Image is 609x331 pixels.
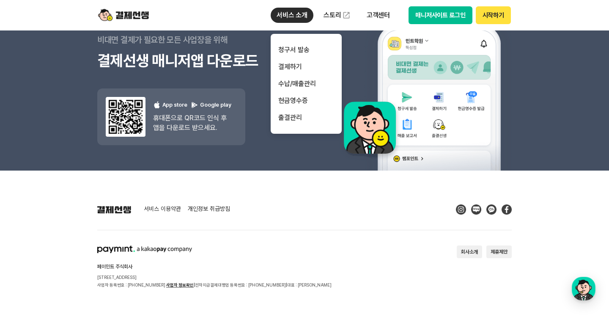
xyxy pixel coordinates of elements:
a: 개인정보 취급방침 [188,206,230,213]
span: 홈 [27,253,32,260]
h2: 페이민트 주식회사 [97,264,332,269]
p: 휴대폰으로 QR코드 인식 후 앱을 다운로드 받으세요. [153,113,231,132]
span: | [194,282,195,287]
img: 외부 도메인 오픈 [342,11,351,19]
p: 서비스 소개 [271,8,313,23]
button: 시작하기 [476,6,511,24]
span: 대화 [77,254,88,260]
p: Google play [191,101,231,109]
a: 스토리 [318,7,357,24]
a: 출결관리 [271,109,342,126]
img: 구글 플레이 로고 [191,101,198,109]
img: 앱 다운도르드 qr [106,97,145,137]
p: [STREET_ADDRESS] [97,273,332,281]
button: 매니저사이트 로그인 [409,6,472,24]
a: 설정 [109,240,162,262]
a: 서비스 이용약관 [144,206,181,213]
a: 홈 [3,240,56,262]
img: paymint logo [97,245,192,253]
p: 비대면 결제가 필요한 모든 사업장을 위해 [97,29,304,50]
img: Instagram [456,204,466,215]
a: 사업자 정보확인 [166,282,194,287]
img: Kakao Talk [486,204,497,215]
button: 회사소개 [457,245,482,258]
a: 결제하기 [271,58,342,75]
a: 현금영수증 [271,92,342,109]
a: 청구서 발송 [271,41,342,58]
img: logo [98,7,149,23]
img: 애플 로고 [153,101,161,109]
a: 대화 [56,240,109,262]
span: | [286,282,287,287]
button: 제휴제안 [486,245,512,258]
span: 설정 [131,253,141,260]
p: 사업자 등록번호 : [PHONE_NUMBER] 전자지급결제대행업 등록번호 : [PHONE_NUMBER] 대표 : [PERSON_NAME] [97,281,332,289]
img: Blog [471,204,481,215]
h3: 결제선생 매니저앱 다운로드 [97,50,304,72]
a: 수납/매출관리 [271,75,342,92]
p: 고객센터 [361,8,396,23]
img: Facebook [502,204,512,215]
img: 결제선생 로고 [97,206,131,213]
p: App store [153,101,187,109]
